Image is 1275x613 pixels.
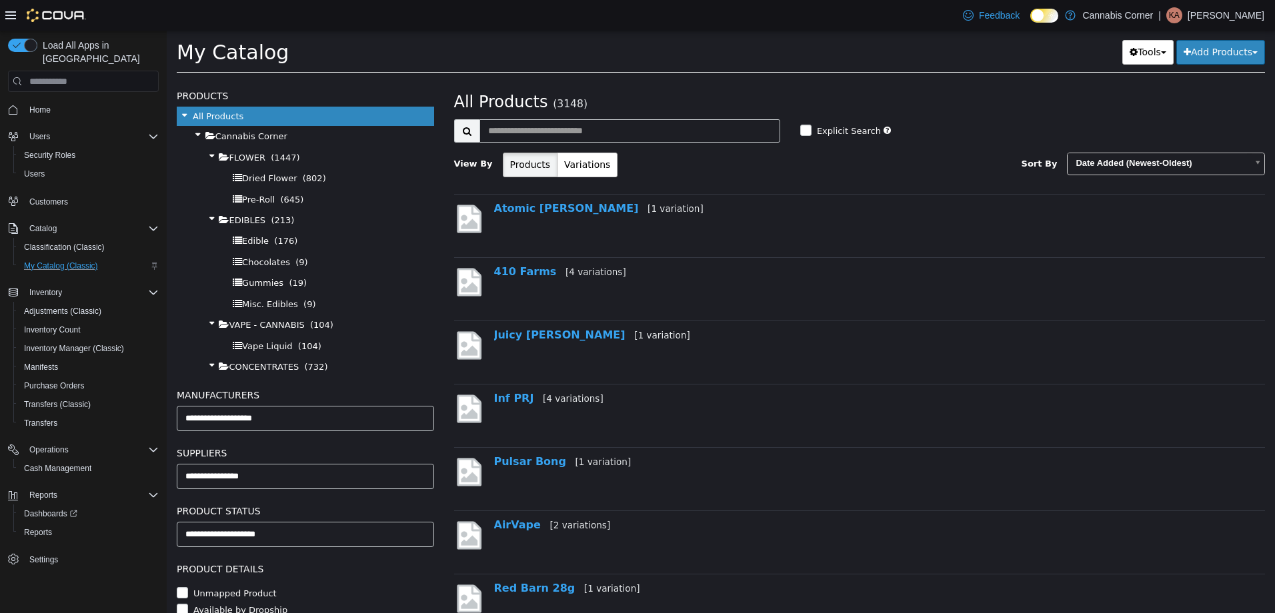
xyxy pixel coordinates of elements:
[24,242,105,253] span: Classification (Classic)
[10,10,122,33] span: My Catalog
[287,172,317,205] img: missing-image.png
[24,129,55,145] button: Users
[37,39,159,65] span: Load All Apps in [GEOGRAPHIC_DATA]
[24,487,159,503] span: Reports
[390,122,451,147] button: Variations
[131,310,155,320] span: (104)
[8,95,159,604] nav: Complex example
[24,508,77,519] span: Dashboards
[24,380,85,391] span: Purchase Orders
[29,223,57,234] span: Catalog
[10,356,267,372] h5: Manufacturers
[19,258,103,274] a: My Catalog (Classic)
[24,551,159,568] span: Settings
[287,552,317,584] img: missing-image.png
[900,122,1098,145] a: Date Added (Newest-Oldest)
[3,283,164,302] button: Inventory
[24,487,63,503] button: Reports
[327,298,523,310] a: Juicy [PERSON_NAME][1 variation]
[3,191,164,211] button: Customers
[62,185,99,195] span: EDIBLES
[104,122,133,132] span: (1447)
[327,171,537,184] a: Atomic [PERSON_NAME][1 variation]
[24,101,159,118] span: Home
[107,205,131,215] span: (176)
[113,164,137,174] span: (645)
[336,122,391,147] button: Products
[24,418,57,428] span: Transfers
[24,193,159,209] span: Customers
[24,362,58,372] span: Manifests
[23,556,110,570] label: Unmapped Product
[19,166,50,182] a: Users
[24,221,62,237] button: Catalog
[417,552,473,563] small: [1 variation]
[27,9,86,22] img: Cova
[3,100,164,119] button: Home
[13,257,164,275] button: My Catalog (Classic)
[24,169,45,179] span: Users
[29,197,68,207] span: Customers
[327,361,437,374] a: Inf PRJ[4 variations]
[1158,7,1161,23] p: |
[62,289,137,299] span: VAPE - CANNABIS
[467,299,523,310] small: [1 variation]
[13,238,164,257] button: Classification (Classic)
[75,310,125,320] span: Vape Liquid
[1169,7,1180,23] span: KA
[75,143,130,153] span: Dried Flower
[62,122,99,132] span: FLOWER
[327,488,444,500] a: AirVape[2 variations]
[19,524,159,540] span: Reports
[24,552,63,568] a: Settings
[49,101,121,111] span: Cannabis Corner
[409,426,465,436] small: [1 variation]
[19,506,159,522] span: Dashboards
[10,472,267,488] h5: Product Status
[901,123,1080,143] span: Date Added (Newest-Oldest)
[13,459,164,478] button: Cash Management
[62,331,132,341] span: CONCENTRATES
[287,425,317,458] img: missing-image.png
[19,147,81,163] a: Security Roles
[19,378,90,394] a: Purchase Orders
[104,185,127,195] span: (213)
[13,523,164,542] button: Reports
[23,573,121,586] label: Available by Dropship
[13,414,164,432] button: Transfers
[19,239,110,255] a: Classification (Classic)
[138,331,161,341] span: (732)
[13,339,164,358] button: Inventory Manager (Classic)
[386,67,421,79] small: (3148)
[19,359,159,375] span: Manifests
[3,127,164,146] button: Users
[481,173,537,183] small: [1 variation]
[19,506,83,522] a: Dashboards
[24,221,159,237] span: Catalog
[1010,9,1098,34] button: Add Products
[327,424,465,437] a: Pulsar Bong[1 variation]
[75,227,123,237] span: Chocolates
[136,143,159,153] span: (802)
[10,530,267,546] h5: Product Details
[24,306,101,316] span: Adjustments (Classic)
[29,105,51,115] span: Home
[19,396,159,412] span: Transfers (Classic)
[24,285,67,301] button: Inventory
[19,460,159,476] span: Cash Management
[287,362,317,394] img: missing-image.png
[129,227,141,237] span: (9)
[24,442,159,458] span: Operations
[24,399,91,410] span: Transfers (Classic)
[3,440,164,459] button: Operations
[3,486,164,504] button: Reports
[75,247,117,257] span: Gummies
[29,287,62,298] span: Inventory
[19,147,159,163] span: Security Roles
[19,303,159,319] span: Adjustments (Classic)
[19,396,96,412] a: Transfers (Classic)
[24,442,74,458] button: Operations
[13,376,164,395] button: Purchase Orders
[376,362,437,373] small: [4 variations]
